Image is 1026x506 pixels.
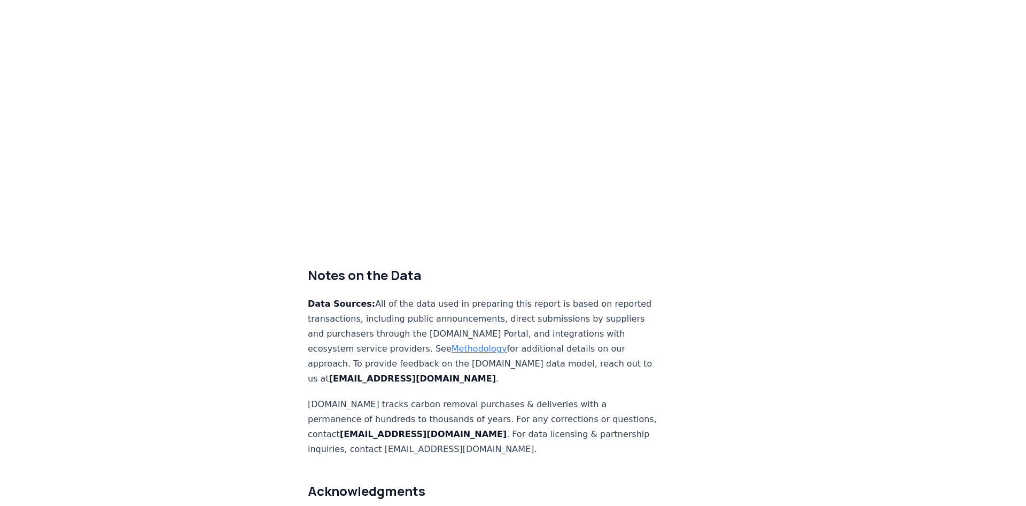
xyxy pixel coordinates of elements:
[340,429,507,439] strong: [EMAIL_ADDRESS][DOMAIN_NAME]
[308,267,662,284] h2: Notes on the Data
[308,482,662,500] h2: Acknowledgments
[308,297,662,386] p: All of the data used in preparing this report is based on reported transactions, including public...
[308,397,662,457] p: [DOMAIN_NAME] tracks carbon removal purchases & deliveries with a permanence of hundreds to thous...
[452,344,507,354] a: Methodology
[329,373,496,384] strong: [EMAIL_ADDRESS][DOMAIN_NAME]
[308,299,375,309] strong: Data Sources:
